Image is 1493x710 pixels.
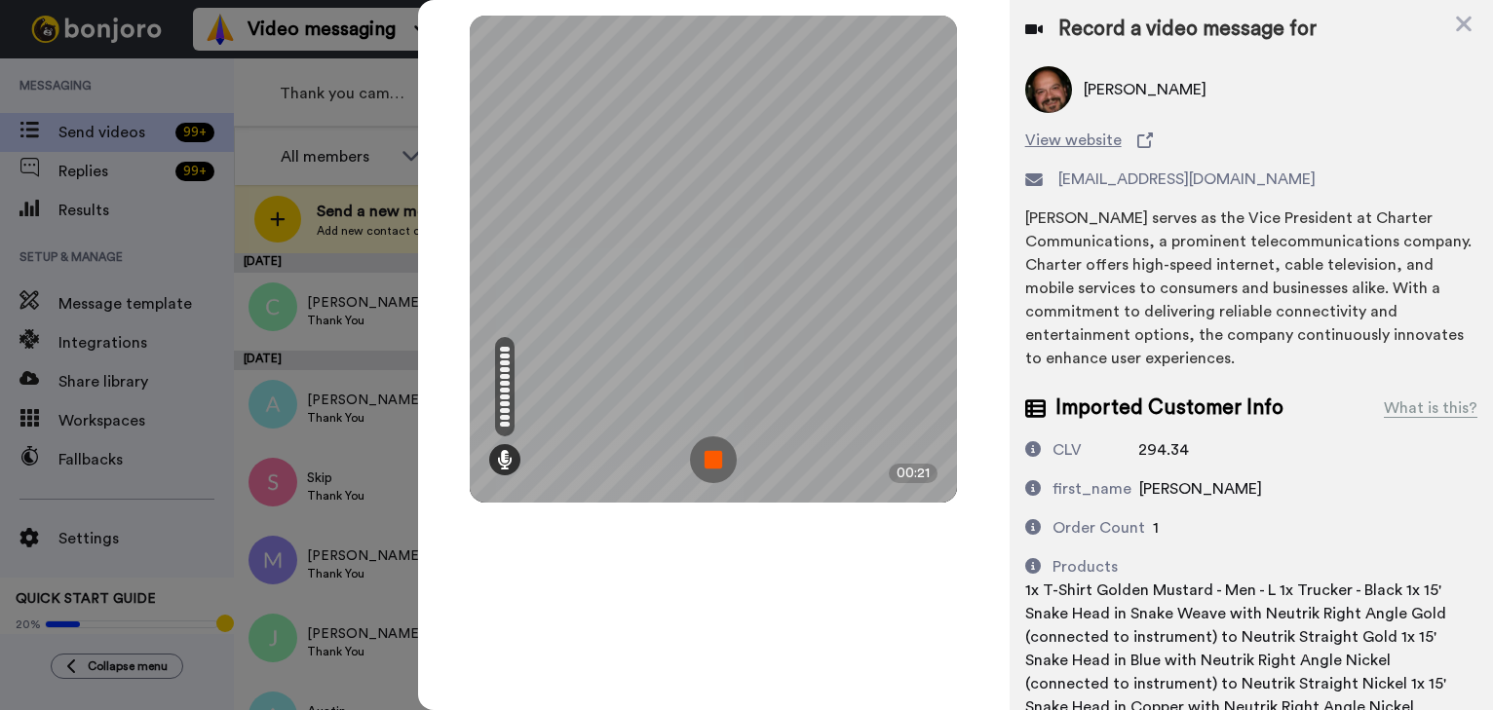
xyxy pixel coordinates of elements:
[1055,393,1283,423] span: Imported Customer Info
[1058,168,1316,191] span: [EMAIL_ADDRESS][DOMAIN_NAME]
[1138,442,1189,458] span: 294.34
[1053,555,1118,579] div: Products
[1025,129,1122,152] span: View website
[889,464,938,483] div: 00:21
[1139,481,1262,497] span: [PERSON_NAME]
[1384,396,1477,420] div: What is this?
[1025,129,1477,152] a: View website
[1053,516,1145,540] div: Order Count
[1053,438,1082,462] div: CLV
[1053,477,1131,501] div: first_name
[690,436,737,483] img: ic_record_stop.svg
[1153,520,1159,536] span: 1
[1025,206,1477,370] div: [PERSON_NAME] serves as the Vice President at Charter Communications, a prominent telecommunicati...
